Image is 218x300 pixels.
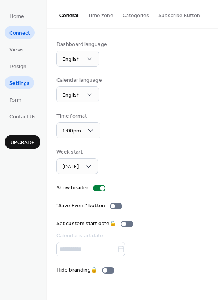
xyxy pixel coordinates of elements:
div: Calendar language [56,76,102,85]
span: English [62,54,80,65]
span: Form [9,96,21,104]
span: Connect [9,29,30,37]
span: Views [9,46,24,54]
div: Time format [56,112,99,120]
div: Dashboard language [56,41,107,49]
a: Contact Us [5,110,40,123]
span: Upgrade [11,139,35,147]
a: Form [5,93,26,106]
span: Design [9,63,26,71]
a: Views [5,43,28,56]
div: Week start [56,148,97,156]
span: Settings [9,79,30,88]
span: English [62,90,80,101]
button: Upgrade [5,135,40,149]
div: "Save Event" button [56,202,105,210]
div: Show header [56,184,88,192]
span: 1:00pm [62,126,81,136]
span: [DATE] [62,162,79,172]
span: Home [9,12,24,21]
a: Settings [5,76,34,89]
a: Design [5,60,31,72]
span: Contact Us [9,113,36,121]
a: Home [5,9,29,22]
a: Connect [5,26,35,39]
